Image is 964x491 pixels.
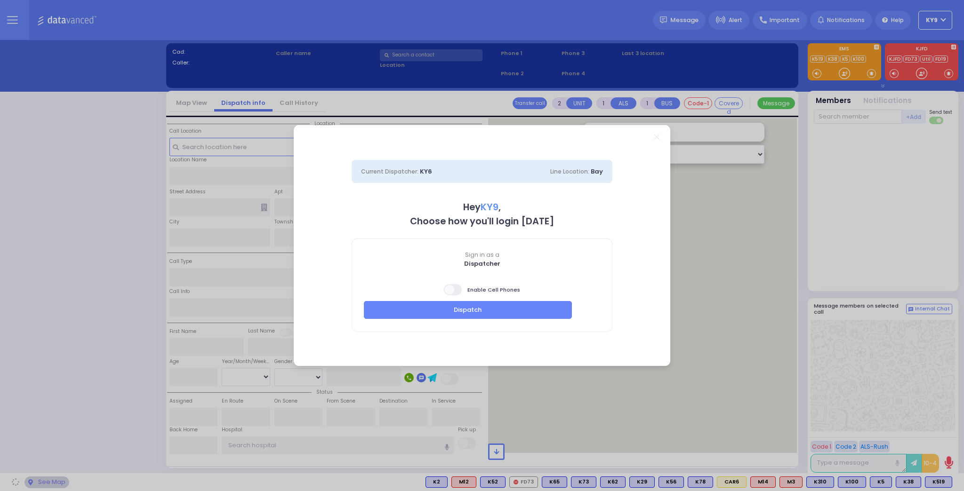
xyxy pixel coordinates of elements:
span: KY6 [420,167,432,176]
span: Enable Cell Phones [444,283,520,296]
span: Current Dispatcher: [361,167,418,175]
span: Line Location: [550,167,589,175]
b: Dispatcher [464,259,500,268]
a: Close [654,135,659,140]
b: Hey , [463,201,501,214]
span: KY9 [481,201,498,214]
span: Bay [591,167,603,176]
span: Sign in as a [352,251,612,259]
b: Choose how you'll login [DATE] [410,215,554,228]
button: Dispatch [364,301,572,319]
